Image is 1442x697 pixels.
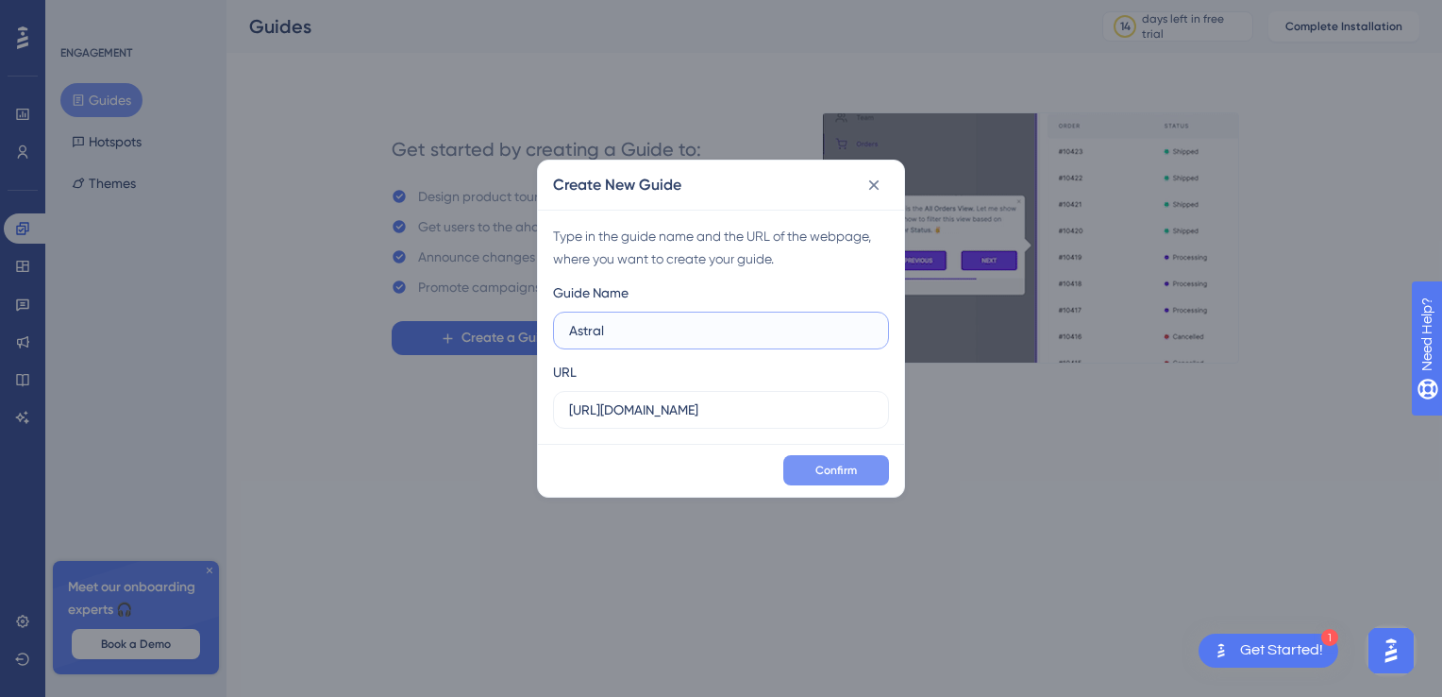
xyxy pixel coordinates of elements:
div: Type in the guide name and the URL of the webpage, where you want to create your guide. [553,225,889,270]
div: 1 [1321,629,1338,646]
div: Open Get Started! checklist, remaining modules: 1 [1199,634,1338,668]
div: URL [553,361,577,383]
input: https://www.example.com [569,399,873,420]
span: Confirm [815,463,857,478]
div: Guide Name [553,281,629,304]
h2: Create New Guide [553,174,681,196]
iframe: UserGuiding AI Assistant Launcher [1363,622,1419,679]
span: Need Help? [44,5,118,27]
div: Get Started! [1240,640,1323,661]
img: launcher-image-alternative-text [1210,639,1232,662]
input: How to Create [569,320,873,341]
